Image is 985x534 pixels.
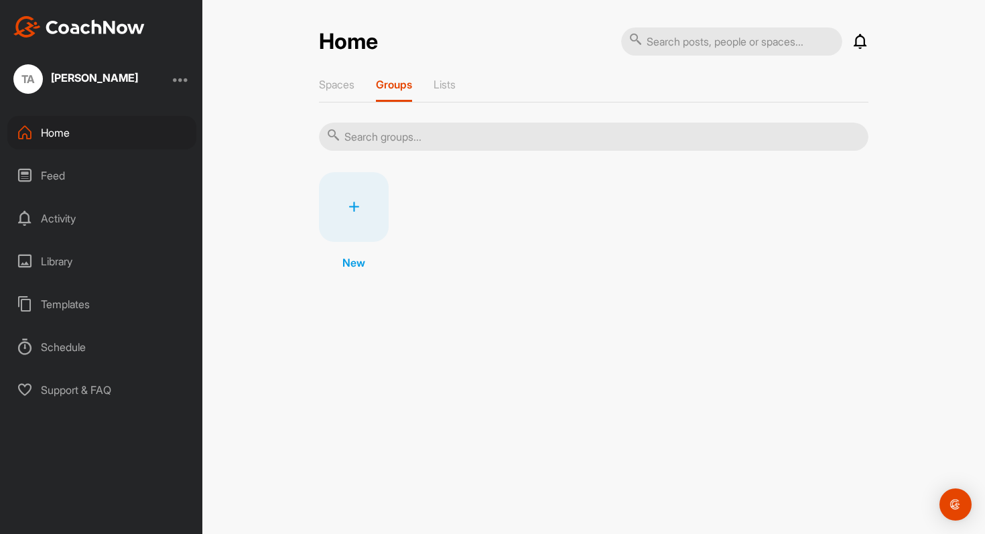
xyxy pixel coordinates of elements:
div: Feed [7,159,196,192]
h2: Home [319,29,378,55]
p: Lists [434,78,456,91]
div: Library [7,245,196,278]
div: Schedule [7,330,196,364]
p: Groups [376,78,412,91]
p: New [342,255,365,271]
div: [PERSON_NAME] [51,72,138,83]
input: Search groups... [319,123,868,151]
div: Activity [7,202,196,235]
div: Templates [7,287,196,321]
div: Home [7,116,196,149]
div: TA [13,64,43,94]
img: CoachNow [13,16,145,38]
div: Support & FAQ [7,373,196,407]
input: Search posts, people or spaces... [621,27,842,56]
p: Spaces [319,78,354,91]
div: Open Intercom Messenger [939,488,972,521]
